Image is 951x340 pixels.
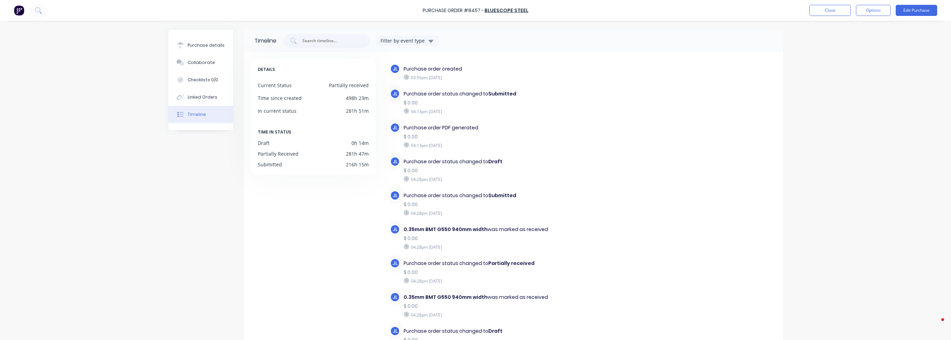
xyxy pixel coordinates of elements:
div: JL [390,326,400,336]
div: 0h 14m [351,139,369,147]
div: JL [390,292,400,302]
span: DETAILS [258,66,275,73]
div: Purchase order created [404,65,582,73]
b: Draft [488,328,502,334]
div: 281h 51m [346,107,369,114]
button: Linked Orders [168,89,233,106]
div: $ 0.00 [404,303,582,310]
div: $ 0.00 [404,269,582,276]
div: was marked as received [404,226,582,233]
div: JL [390,156,400,167]
div: 04:28pm [DATE] [404,176,582,182]
iframe: Intercom live chat [928,316,944,333]
div: $ 0.00 [404,99,582,107]
div: was marked as received [404,294,582,301]
div: Current Status [258,82,292,89]
div: Purchase order status changed to [404,158,582,165]
button: Edit Purchase [896,5,937,16]
b: 0.35mm BMT G550 940mm width [404,294,488,301]
button: Timeline [168,106,233,123]
div: Collaborate [188,59,215,66]
div: Purchase Order #8457 - [423,7,484,14]
b: Partially received [488,260,535,267]
div: JL [390,224,400,235]
div: 04:28pm [DATE] [404,278,582,284]
div: $ 0.00 [404,201,582,208]
div: 498h 23m [346,94,369,102]
button: Checklists 0/0 [168,71,233,89]
div: 04:28pm [DATE] [404,244,582,250]
div: $ 0.00 [404,235,582,242]
img: Factory [14,5,24,16]
div: JL [390,89,400,99]
div: Purchase details [188,42,225,48]
div: In current status [258,107,296,114]
div: Purchase order status changed to [404,328,582,335]
b: Submitted [488,90,516,97]
div: Submitted [258,161,282,168]
div: 04:13pm [DATE] [404,142,582,148]
div: Partially received [329,82,369,89]
a: BlueScope Steel [484,7,528,14]
div: Draft [258,139,270,147]
div: JL [390,122,400,133]
div: 04:28pm [DATE] [404,312,582,318]
button: Options [856,5,891,16]
div: Partially Received [258,150,299,157]
div: Filter by event type [380,37,427,44]
div: Purchase order status changed to [404,260,582,267]
div: Timeline [188,111,206,118]
button: Close [809,5,851,16]
div: Purchase order status changed to [404,192,582,199]
div: Time since created [258,94,302,102]
button: Purchase details [168,37,233,54]
div: 03:59pm [DATE] [404,74,582,81]
div: 04:13pm [DATE] [404,108,582,114]
div: 216h 15m [346,161,369,168]
div: Checklists 0/0 [188,77,218,83]
button: Filter by event type [377,36,439,46]
div: $ 0.00 [404,167,582,174]
b: Submitted [488,192,516,199]
div: JL [390,64,400,74]
b: Draft [488,158,502,165]
div: Timeline [254,37,276,45]
div: 281h 47m [346,150,369,157]
div: Purchase order PDF generated [404,124,582,131]
div: $ 0.00 [404,133,582,140]
div: Purchase order status changed to [404,90,582,98]
span: TIME IN STATUS [258,128,291,136]
input: Search timeline... [302,37,359,44]
div: 04:28pm [DATE] [404,210,582,216]
div: Linked Orders [188,94,217,100]
div: JL [390,190,400,201]
div: JL [390,258,400,268]
b: 0.35mm BMT G550 940mm width [404,226,488,233]
button: Collaborate [168,54,233,71]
